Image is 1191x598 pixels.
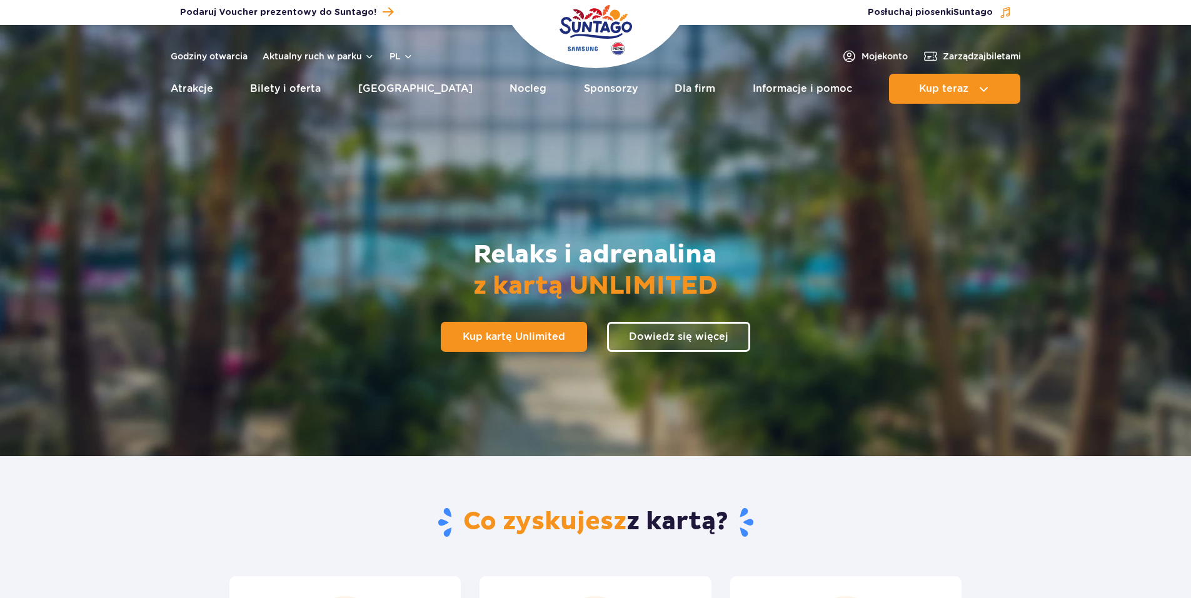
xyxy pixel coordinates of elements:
span: Zarządzaj biletami [943,50,1021,62]
a: Kup kartę Unlimited [441,322,587,352]
a: Informacje i pomoc [753,74,852,104]
a: Bilety i oferta [250,74,321,104]
span: Suntago [953,8,993,17]
span: Moje konto [862,50,908,62]
a: [GEOGRAPHIC_DATA] [358,74,473,104]
span: z kartą UNLIMITED [473,271,718,302]
button: Aktualny ruch w parku [263,51,374,61]
a: Dla firm [675,74,715,104]
a: Podaruj Voucher prezentowy do Suntago! [180,4,393,21]
a: Nocleg [510,74,546,104]
span: Kup kartę Unlimited [463,332,565,342]
button: Kup teraz [889,74,1020,104]
h2: Relaks i adrenalina [473,239,718,302]
span: Podaruj Voucher prezentowy do Suntago! [180,6,376,19]
a: Atrakcje [171,74,213,104]
h2: z kartą? [229,506,962,539]
span: Kup teraz [919,83,968,94]
a: Dowiedz się więcej [607,322,750,352]
a: Zarządzajbiletami [923,49,1021,64]
a: Mojekonto [842,49,908,64]
span: Co zyskujesz [463,506,626,537]
a: Godziny otwarcia [171,50,248,62]
button: pl [389,50,413,62]
span: Posłuchaj piosenki [868,6,993,19]
button: Posłuchaj piosenkiSuntago [868,6,1012,19]
a: Sponsorzy [584,74,638,104]
span: Dowiedz się więcej [629,332,728,342]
